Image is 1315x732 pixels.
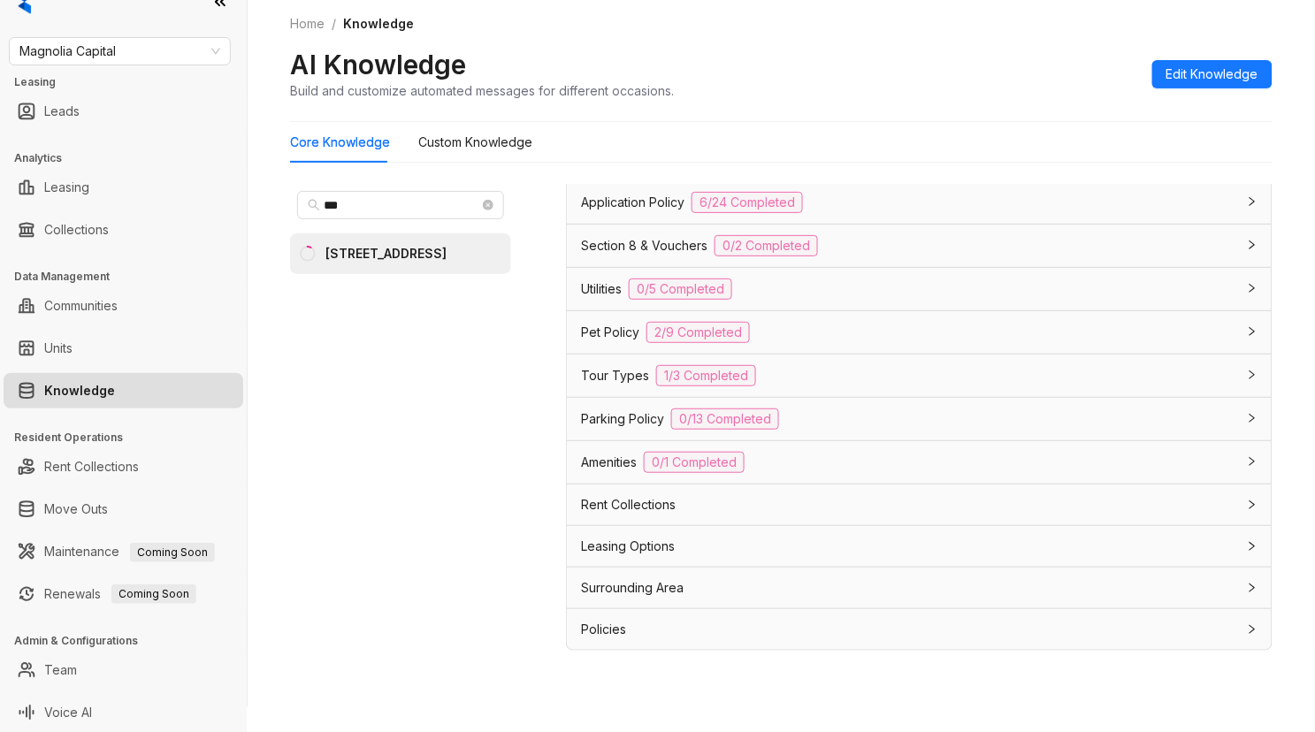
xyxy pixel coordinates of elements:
[14,74,247,90] h3: Leasing
[44,449,139,484] a: Rent Collections
[1247,196,1258,207] span: collapsed
[130,543,215,562] span: Coming Soon
[1247,456,1258,467] span: collapsed
[14,150,247,166] h3: Analytics
[332,14,336,34] li: /
[629,278,732,300] span: 0/5 Completed
[14,430,247,446] h3: Resident Operations
[567,441,1272,484] div: Amenities0/1 Completed
[44,695,92,730] a: Voice AI
[644,452,745,473] span: 0/1 Completed
[1247,326,1258,337] span: collapsed
[4,534,243,569] li: Maintenance
[4,576,243,612] li: Renewals
[4,449,243,484] li: Rent Collections
[567,311,1272,354] div: Pet Policy2/9 Completed
[1152,60,1273,88] button: Edit Knowledge
[14,633,247,649] h3: Admin & Configurations
[581,236,707,255] span: Section 8 & Vouchers
[325,244,447,263] div: [STREET_ADDRESS]
[692,192,803,213] span: 6/24 Completed
[44,94,80,129] a: Leads
[581,537,675,556] span: Leasing Options
[44,288,118,324] a: Communities
[581,495,676,515] span: Rent Collections
[44,492,108,527] a: Move Outs
[567,225,1272,267] div: Section 8 & Vouchers0/2 Completed
[567,268,1272,310] div: Utilities0/5 Completed
[646,322,750,343] span: 2/9 Completed
[581,366,649,385] span: Tour Types
[581,193,684,212] span: Application Policy
[4,695,243,730] li: Voice AI
[567,609,1272,650] div: Policies
[44,373,115,408] a: Knowledge
[44,331,73,366] a: Units
[1247,499,1258,510] span: collapsed
[19,38,220,65] span: Magnolia Capital
[418,133,532,152] div: Custom Knowledge
[1166,65,1258,84] span: Edit Knowledge
[1247,283,1258,294] span: collapsed
[715,235,818,256] span: 0/2 Completed
[4,170,243,205] li: Leasing
[1247,583,1258,593] span: collapsed
[567,568,1272,608] div: Surrounding Area
[656,365,756,386] span: 1/3 Completed
[581,620,626,639] span: Policies
[4,212,243,248] li: Collections
[483,200,493,210] span: close-circle
[290,133,390,152] div: Core Knowledge
[4,94,243,129] li: Leads
[290,48,466,81] h2: AI Knowledge
[14,269,247,285] h3: Data Management
[44,170,89,205] a: Leasing
[567,181,1272,224] div: Application Policy6/24 Completed
[4,492,243,527] li: Move Outs
[567,484,1272,525] div: Rent Collections
[581,453,637,472] span: Amenities
[44,212,109,248] a: Collections
[111,584,196,604] span: Coming Soon
[44,652,77,688] a: Team
[581,578,684,598] span: Surrounding Area
[1247,240,1258,250] span: collapsed
[1247,541,1258,552] span: collapsed
[4,288,243,324] li: Communities
[581,279,622,299] span: Utilities
[1247,370,1258,380] span: collapsed
[4,652,243,688] li: Team
[567,355,1272,397] div: Tour Types1/3 Completed
[1247,624,1258,635] span: collapsed
[567,398,1272,440] div: Parking Policy0/13 Completed
[567,526,1272,567] div: Leasing Options
[343,16,414,31] span: Knowledge
[671,408,779,430] span: 0/13 Completed
[287,14,328,34] a: Home
[581,409,664,429] span: Parking Policy
[1247,413,1258,423] span: collapsed
[4,331,243,366] li: Units
[290,81,674,100] div: Build and customize automated messages for different occasions.
[4,373,243,408] li: Knowledge
[44,576,196,612] a: RenewalsComing Soon
[581,323,639,342] span: Pet Policy
[308,199,320,211] span: search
